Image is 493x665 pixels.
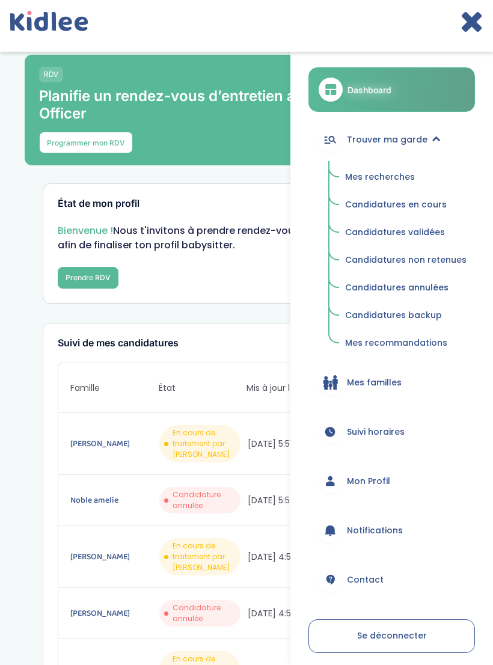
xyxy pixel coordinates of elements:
[347,574,384,586] span: Contact
[337,166,475,189] a: Mes recherches
[357,630,427,642] span: Se déconnecter
[248,438,334,450] span: [DATE] 5:51
[308,361,475,404] a: Mes familles
[345,254,467,266] span: Candidatures non retenues
[58,338,435,349] h3: Suivi de mes candidatures
[337,304,475,327] a: Candidatures backup
[348,84,391,96] span: Dashboard
[345,309,442,321] span: Candidatures backup
[337,194,475,216] a: Candidatures en cours
[173,602,236,624] span: Candidature annulée
[70,494,157,507] a: Noble amelie
[308,558,475,601] a: Contact
[248,607,334,620] span: [DATE] 4:55
[70,437,157,450] a: [PERSON_NAME]
[58,224,113,237] span: Bienvenue !
[173,541,236,573] span: En cours de traitement par [PERSON_NAME]
[248,551,334,563] span: [DATE] 4:55
[248,494,334,507] span: [DATE] 5:50
[345,281,449,293] span: Candidatures annulées
[308,459,475,503] a: Mon Profil
[308,509,475,552] a: Notifications
[347,426,405,438] span: Suivi horaires
[308,118,475,161] a: Trouver ma garde
[337,277,475,299] a: Candidatures annulées
[39,67,63,82] span: RDV
[58,198,435,209] h3: État de mon profil
[173,489,236,511] span: Candidature annulée
[347,475,390,488] span: Mon Profil
[39,87,454,122] p: Planifie un rendez-vous d’entretien avec ton Happiness Officer
[347,133,427,146] span: Trouver ma garde
[159,382,247,394] span: État
[58,267,118,289] button: Prendre RDV
[70,550,157,563] a: [PERSON_NAME]
[308,67,475,112] a: Dashboard
[70,382,159,394] span: Famille
[337,221,475,244] a: Candidatures validées
[308,619,475,653] a: Se déconnecter
[345,226,445,238] span: Candidatures validées
[58,224,435,253] p: Nous t'invitons à prendre rendez-vous avec ton Happiness Officer afin de finaliser ton profil bab...
[337,249,475,272] a: Candidatures non retenues
[347,376,402,389] span: Mes familles
[347,524,403,537] span: Notifications
[345,337,447,349] span: Mes recommandations
[39,132,133,153] button: Programmer mon RDV
[337,332,475,355] a: Mes recommandations
[246,382,335,394] span: Mis à jour le
[173,427,236,460] span: En cours de traitement par [PERSON_NAME]
[308,410,475,453] a: Suivi horaires
[70,607,157,620] a: [PERSON_NAME]
[345,198,447,210] span: Candidatures en cours
[345,171,415,183] span: Mes recherches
